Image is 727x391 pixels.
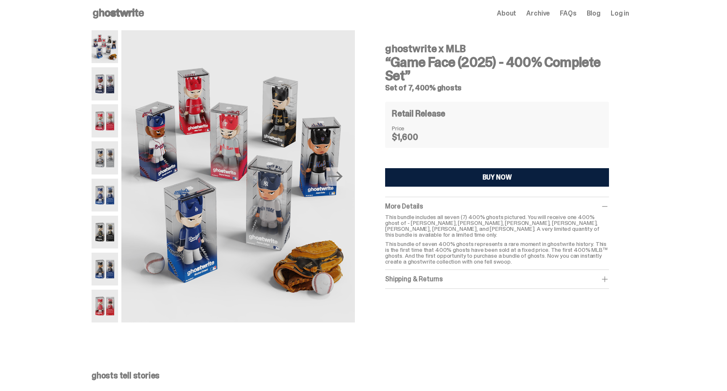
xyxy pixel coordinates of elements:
[385,55,609,82] h3: “Game Face (2025) - 400% Complete Set”
[385,44,609,54] h4: ghostwrite x MLB
[611,10,629,17] a: Log in
[385,202,423,211] span: More Details
[92,253,118,285] img: 07-ghostwrite-mlb-game-face-complete-set-juan-soto.png
[587,10,601,17] a: Blog
[92,179,118,211] img: 05-ghostwrite-mlb-game-face-complete-set-shohei-ohtani.png
[385,241,609,264] p: This bundle of seven 400% ghosts represents a rare moment in ghostwrite history. This is the firs...
[92,67,118,100] img: 02-ghostwrite-mlb-game-face-complete-set-ronald-acuna-jr.png
[92,290,118,322] img: 08-ghostwrite-mlb-game-face-complete-set-mike-trout.png
[326,167,345,186] button: Next
[526,10,550,17] a: Archive
[392,109,445,118] h4: Retail Release
[497,10,516,17] a: About
[92,371,629,380] p: ghosts tell stories
[385,275,609,283] div: Shipping & Returns
[385,84,609,92] h5: Set of 7, 400% ghosts
[385,214,609,238] p: This bundle includes all seven (7) 400% ghosts pictured. You will receive one 400% ghost of - [PE...
[92,216,118,248] img: 06-ghostwrite-mlb-game-face-complete-set-paul-skenes.png
[385,168,609,187] button: BUY NOW
[392,133,434,141] dd: $1,600
[121,30,355,322] img: 01-ghostwrite-mlb-game-face-complete-set.png
[483,174,512,181] div: BUY NOW
[92,30,118,63] img: 01-ghostwrite-mlb-game-face-complete-set.png
[560,10,576,17] a: FAQs
[392,125,434,131] dt: Price
[92,141,118,174] img: 04-ghostwrite-mlb-game-face-complete-set-aaron-judge.png
[92,104,118,137] img: 03-ghostwrite-mlb-game-face-complete-set-bryce-harper.png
